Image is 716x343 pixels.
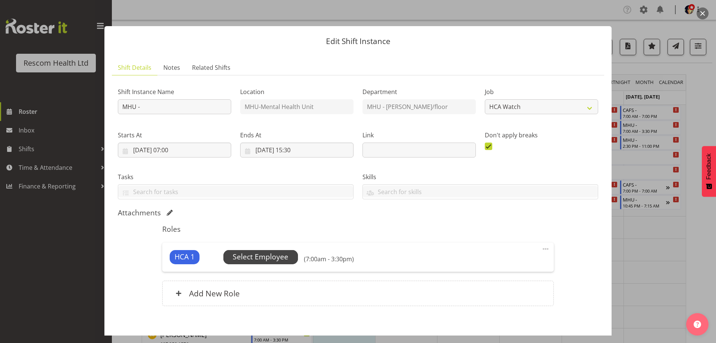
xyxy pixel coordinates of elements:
span: Related Shifts [192,63,230,72]
label: Skills [362,172,598,181]
label: Don't apply breaks [485,131,598,140]
h6: (7:00am - 3:30pm) [304,255,354,263]
input: Click to select... [240,143,354,158]
input: Shift Instance Name [118,99,231,114]
img: help-xxl-2.png [694,321,701,328]
span: Shift Details [118,63,151,72]
label: Ends At [240,131,354,140]
input: Search for skills [363,186,598,197]
label: Department [362,87,476,96]
label: Tasks [118,172,354,181]
span: HCA 1 [175,252,195,262]
input: Search for tasks [118,186,353,197]
span: Select Employee [233,252,288,262]
span: Notes [163,63,180,72]
p: Edit Shift Instance [112,37,604,45]
h5: Roles [162,225,553,234]
h5: Attachments [118,208,161,217]
label: Shift Instance Name [118,87,231,96]
label: Location [240,87,354,96]
h6: Add New Role [189,289,240,298]
button: Feedback - Show survey [702,146,716,197]
input: Click to select... [118,143,231,158]
label: Starts At [118,131,231,140]
label: Link [362,131,476,140]
span: Feedback [706,153,712,180]
label: Job [485,87,598,96]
